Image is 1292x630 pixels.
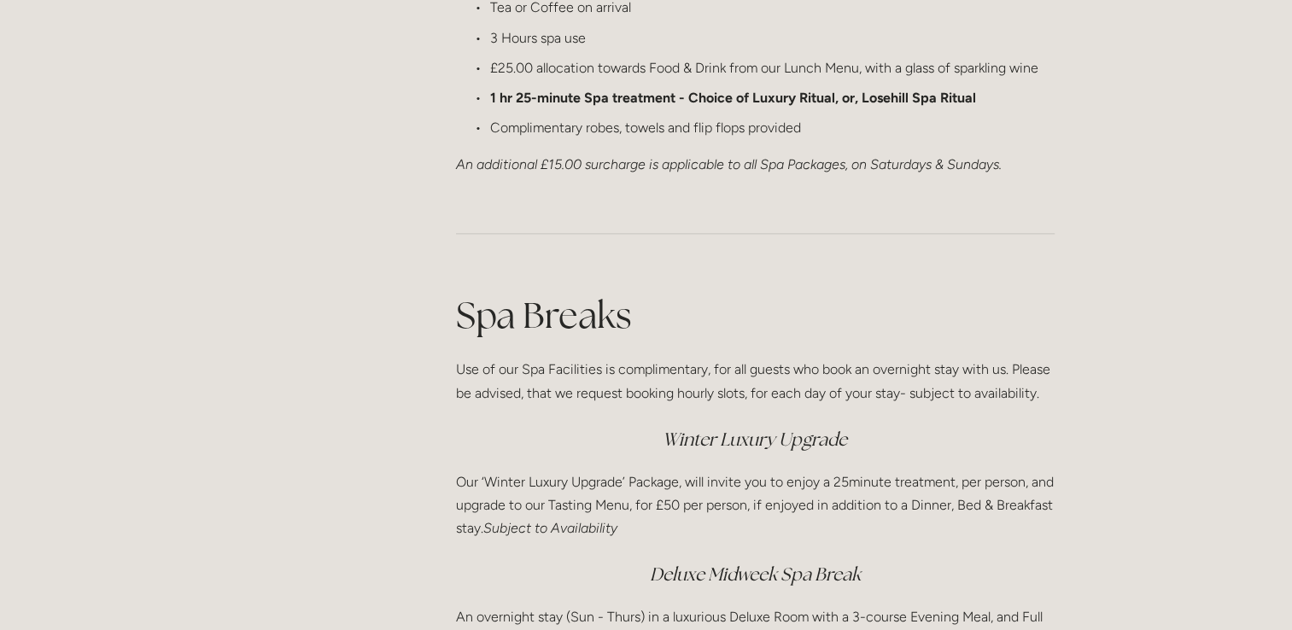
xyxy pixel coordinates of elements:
em: Winter Luxury Upgrade [663,428,847,451]
p: £25.00 allocation towards Food & Drink from our Lunch Menu, with a glass of sparkling wine [490,56,1055,79]
p: 3 Hours spa use [490,26,1055,50]
h1: Spa Breaks [456,290,1055,341]
p: Use of our Spa Facilities is complimentary, for all guests who book an overnight stay with us. Pl... [456,358,1055,404]
strong: 1 hr 25-minute Spa treatment - Choice of Luxury Ritual, or, Losehill Spa Ritual [490,90,976,106]
p: Our ‘Winter Luxury Upgrade’ Package, will invite you to enjoy a 25minute treatment, per person, a... [456,470,1055,540]
em: An additional £15.00 surcharge is applicable to all Spa Packages, on Saturdays & Sundays. [456,156,1002,172]
p: Complimentary robes, towels and flip flops provided [490,116,1055,139]
em: Subject to Availability [483,520,617,536]
em: Deluxe Midweek Spa Break [650,563,861,586]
